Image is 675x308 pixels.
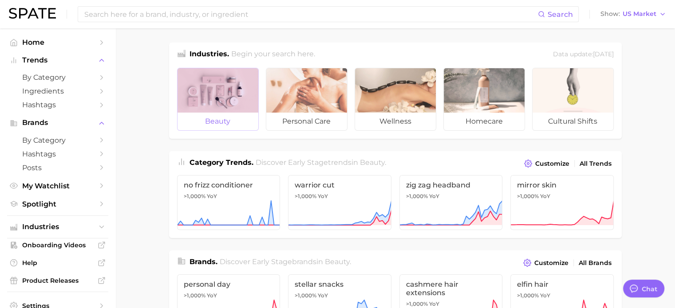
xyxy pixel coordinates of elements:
span: no frizz conditioner [184,181,274,189]
span: Category Trends . [189,158,253,167]
a: Spotlight [7,197,108,211]
span: stellar snacks [295,280,385,289]
span: YoY [318,193,328,200]
button: Customize [522,157,571,170]
span: YoY [207,193,217,200]
span: Product Releases [22,277,93,285]
a: Ingredients [7,84,108,98]
span: Spotlight [22,200,93,208]
span: mirror skin [517,181,607,189]
span: >1,000% [517,292,539,299]
span: >1,000% [295,292,316,299]
span: Search [548,10,573,19]
a: All Trends [577,158,614,170]
h1: Industries. [189,49,229,61]
a: Home [7,35,108,49]
button: Trends [7,54,108,67]
span: YoY [318,292,328,299]
a: Onboarding Videos [7,238,108,252]
span: Show [600,12,620,16]
span: Help [22,259,93,267]
span: YoY [207,292,217,299]
a: personal care [266,68,347,131]
span: YoY [429,300,439,308]
span: Brands [22,119,93,127]
a: by Category [7,133,108,147]
span: by Category [22,73,93,82]
span: personal day [184,280,274,289]
span: My Watchlist [22,182,93,190]
a: homecare [443,68,525,131]
span: elfin hair [517,280,607,289]
span: wellness [355,113,436,130]
span: US Market [623,12,656,16]
span: Posts [22,164,93,172]
input: Search here for a brand, industry, or ingredient [83,7,538,22]
span: Brands . [189,257,217,266]
div: Data update: [DATE] [553,49,614,61]
span: beauty [178,113,258,130]
span: Home [22,38,93,47]
span: >1,000% [406,193,428,199]
a: Help [7,256,108,269]
button: ShowUS Market [598,8,668,20]
span: >1,000% [295,193,316,199]
a: no frizz conditioner>1,000% YoY [177,175,280,230]
span: Discover Early Stage brands in . [220,257,351,266]
span: cashmere hair extensions [406,280,496,297]
button: Customize [521,257,570,269]
a: by Category [7,70,108,84]
span: YoY [540,193,550,200]
span: Industries [22,223,93,231]
span: by Category [22,136,93,144]
span: beauty [325,257,350,266]
a: All Brands [576,257,614,269]
h2: Begin your search here. [231,49,315,61]
span: >1,000% [406,300,428,307]
span: All Brands [579,259,612,267]
span: Onboarding Videos [22,241,93,249]
span: personal care [266,113,347,130]
span: >1,000% [184,193,205,199]
span: All Trends [580,160,612,168]
span: >1,000% [517,193,539,199]
span: homecare [444,113,525,130]
a: Hashtags [7,147,108,161]
span: cultural shifts [533,113,613,130]
button: Brands [7,116,108,129]
a: zig zag headband>1,000% YoY [399,175,503,230]
a: cultural shifts [532,68,614,131]
span: Customize [534,259,568,267]
span: beauty [360,158,385,167]
a: Posts [7,161,108,175]
span: Hashtags [22,101,93,109]
a: mirror skin>1,000% YoY [510,175,614,230]
span: Customize [535,160,569,168]
span: Hashtags [22,150,93,158]
a: wellness [355,68,436,131]
button: Industries [7,220,108,234]
a: beauty [177,68,259,131]
span: Discover Early Stage trends in . [256,158,386,167]
span: YoY [540,292,550,299]
span: Trends [22,56,93,64]
img: SPATE [9,8,56,19]
span: >1,000% [184,292,205,299]
a: My Watchlist [7,179,108,193]
span: zig zag headband [406,181,496,189]
span: warrior cut [295,181,385,189]
a: Hashtags [7,98,108,112]
span: Ingredients [22,87,93,95]
a: warrior cut>1,000% YoY [288,175,391,230]
span: YoY [429,193,439,200]
a: Product Releases [7,274,108,287]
